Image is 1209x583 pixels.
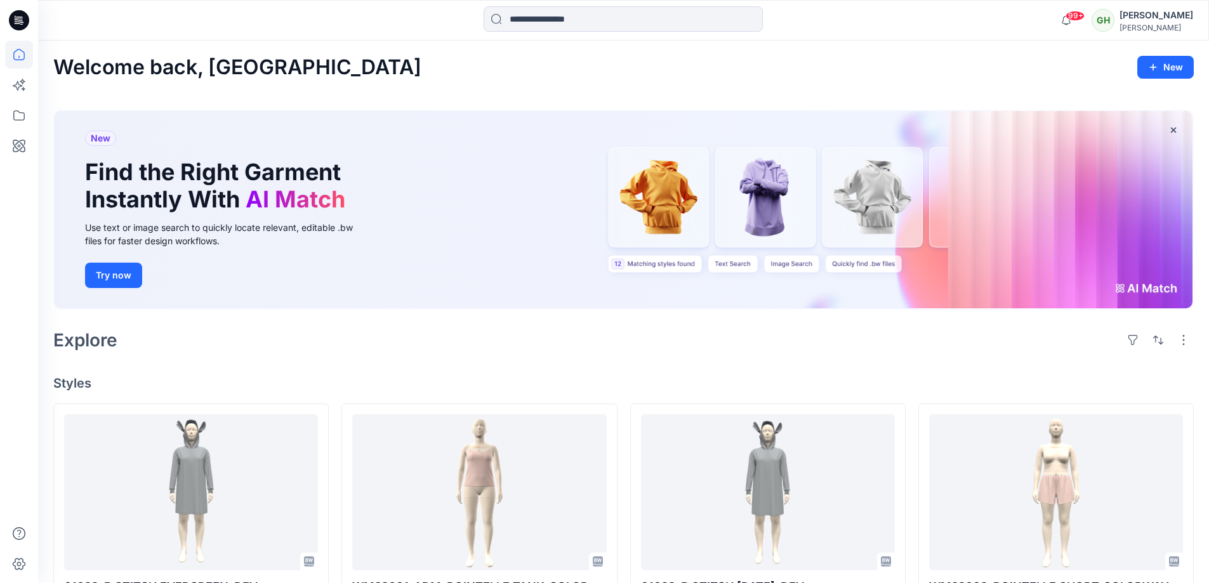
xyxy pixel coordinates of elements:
h4: Styles [53,376,1194,391]
button: Try now [85,263,142,288]
span: 99+ [1066,11,1085,21]
a: WM32602_POINTELLE SHORT_COLORWAY_REV1 [929,414,1183,571]
button: New [1137,56,1194,79]
h2: Explore [53,330,117,350]
h2: Welcome back, [GEOGRAPHIC_DATA] [53,56,421,79]
span: AI Match [246,185,345,213]
a: WM32601_ADM_POINTELLE TANK_COLORWAY_REV1 [352,414,606,571]
a: 01622_B STITCH HALLOWEEN_DEV [641,414,895,571]
div: Use text or image search to quickly locate relevant, editable .bw files for faster design workflows. [85,221,371,247]
a: 01622_B STITCH EVERGREEN_DEV [64,414,318,571]
div: [PERSON_NAME] [1120,8,1193,23]
div: GH [1092,9,1114,32]
span: New [91,131,110,146]
h1: Find the Right Garment Instantly With [85,159,352,213]
div: [PERSON_NAME] [1120,23,1193,32]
